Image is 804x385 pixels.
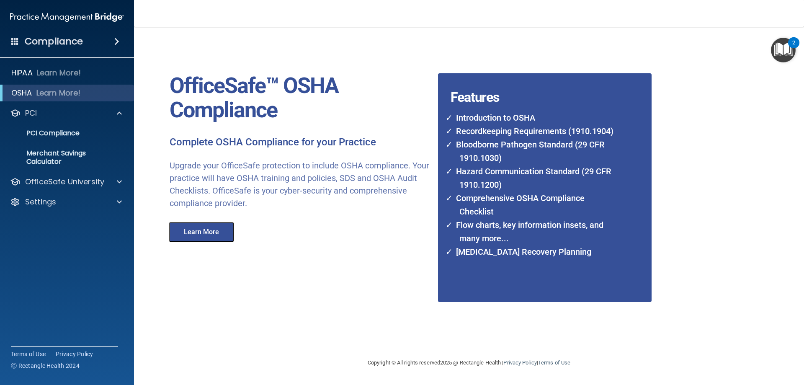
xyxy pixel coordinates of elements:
p: PCI [25,108,37,118]
p: OfficeSafe University [25,177,104,187]
li: Bloodborne Pathogen Standard (29 CFR 1910.1030) [451,138,618,165]
span: Ⓒ Rectangle Health 2024 [11,362,80,370]
button: Open Resource Center, 2 new notifications [771,38,796,62]
li: Hazard Communication Standard (29 CFR 1910.1200) [451,165,618,191]
a: OfficeSafe University [10,177,122,187]
img: PMB logo [10,9,124,26]
p: OSHA [11,88,32,98]
a: Settings [10,197,122,207]
a: PCI [10,108,122,118]
p: Settings [25,197,56,207]
p: Complete OSHA Compliance for your Practice [170,136,432,149]
p: Upgrade your OfficeSafe protection to include OSHA compliance. Your practice will have OSHA train... [170,159,432,209]
h4: Compliance [25,36,83,47]
p: Merchant Savings Calculator [5,149,120,166]
iframe: Drift Widget Chat Controller [659,326,794,359]
p: Learn More! [37,68,81,78]
li: Introduction to OSHA [451,111,618,124]
li: Comprehensive OSHA Compliance Checklist [451,191,618,218]
button: Learn More [169,222,234,242]
div: 2 [792,43,795,54]
a: Terms of Use [538,359,570,366]
a: Privacy Policy [56,350,93,358]
p: HIPAA [11,68,33,78]
p: PCI Compliance [5,129,120,137]
li: Flow charts, key information insets, and many more... [451,218,618,245]
li: Recordkeeping Requirements (1910.1904) [451,124,618,138]
p: OfficeSafe™ OSHA Compliance [170,74,432,122]
p: Learn More! [36,88,81,98]
li: [MEDICAL_DATA] Recovery Planning [451,245,618,258]
a: Privacy Policy [503,359,536,366]
a: Terms of Use [11,350,46,358]
div: Copyright © All rights reserved 2025 @ Rectangle Health | | [316,349,622,376]
a: Learn More [163,229,242,235]
h4: Features [438,73,629,90]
